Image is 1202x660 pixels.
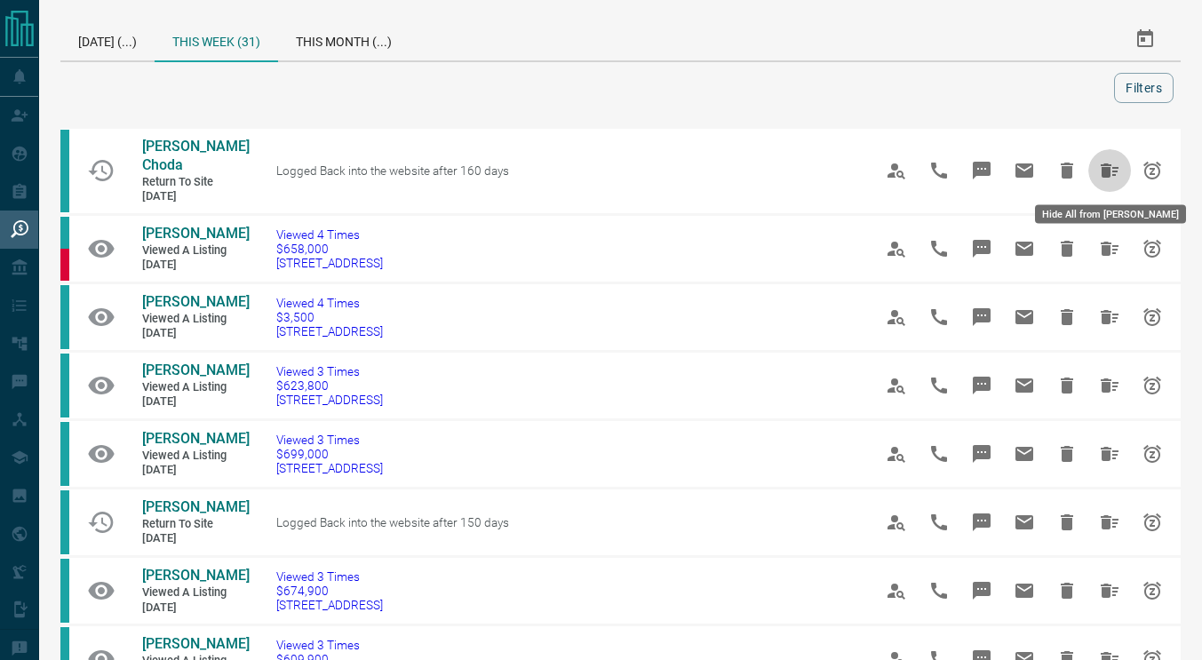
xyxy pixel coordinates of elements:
div: This Week (31) [155,18,278,62]
span: Snooze [1131,433,1174,475]
span: Snooze [1131,227,1174,270]
span: [PERSON_NAME] [142,635,250,652]
span: Hide [1046,569,1088,612]
div: condos.ca [60,285,69,349]
span: [PERSON_NAME] [142,567,250,584]
span: View Profile [875,149,918,192]
span: [DATE] [142,394,249,410]
span: [PERSON_NAME] [142,430,250,447]
span: Hide All from Chris Sorbara [1088,501,1131,544]
div: condos.ca [60,559,69,623]
span: Email [1003,296,1046,338]
span: [DATE] [142,600,249,616]
span: Logged Back into the website after 160 days [276,163,509,178]
span: [STREET_ADDRESS] [276,598,383,612]
span: [PERSON_NAME] [142,293,250,310]
span: Snooze [1131,364,1174,407]
span: Viewed a Listing [142,243,249,258]
span: Message [960,569,1003,612]
span: Call [918,149,960,192]
span: Call [918,501,960,544]
span: Message [960,433,1003,475]
span: View Profile [875,364,918,407]
span: View Profile [875,501,918,544]
a: [PERSON_NAME] [142,567,249,585]
span: Message [960,364,1003,407]
span: Return to Site [142,517,249,532]
span: Call [918,364,960,407]
a: Viewed 4 Times$3,500[STREET_ADDRESS] [276,296,383,338]
span: [DATE] [142,258,249,273]
a: [PERSON_NAME] [142,498,249,517]
span: Viewed 3 Times [276,569,383,584]
a: Viewed 3 Times$674,900[STREET_ADDRESS] [276,569,383,612]
span: [STREET_ADDRESS] [276,324,383,338]
span: $699,000 [276,447,383,461]
div: condos.ca [60,490,69,554]
span: Hide [1046,501,1088,544]
div: condos.ca [60,130,69,212]
span: Hide All from Phanindra Choda [1088,149,1131,192]
span: [DATE] [142,189,249,204]
button: Filters [1114,73,1174,103]
span: Viewed 3 Times [276,364,383,378]
span: Viewed a Listing [142,449,249,464]
span: Viewed 4 Times [276,227,383,242]
span: Email [1003,569,1046,612]
div: property.ca [60,249,69,281]
span: Message [960,296,1003,338]
a: [PERSON_NAME] Choda [142,138,249,175]
span: Hide All from Zoran Tanasijevic [1088,296,1131,338]
a: [PERSON_NAME] [142,225,249,243]
span: [STREET_ADDRESS] [276,256,383,270]
span: [PERSON_NAME] Choda [142,138,250,173]
div: condos.ca [60,422,69,486]
span: Snooze [1131,569,1174,612]
span: Snooze [1131,296,1174,338]
span: Return to Site [142,175,249,190]
span: [STREET_ADDRESS] [276,461,383,475]
span: View Profile [875,296,918,338]
span: $658,000 [276,242,383,256]
span: Viewed 4 Times [276,296,383,310]
a: [PERSON_NAME] [142,430,249,449]
span: View Profile [875,569,918,612]
a: Viewed 3 Times$699,000[STREET_ADDRESS] [276,433,383,475]
a: Viewed 4 Times$658,000[STREET_ADDRESS] [276,227,383,270]
span: $3,500 [276,310,383,324]
a: [PERSON_NAME] [142,362,249,380]
span: Hide [1046,227,1088,270]
span: Message [960,501,1003,544]
span: $623,800 [276,378,383,393]
span: Message [960,227,1003,270]
span: Viewed 3 Times [276,638,383,652]
span: Viewed 3 Times [276,433,383,447]
span: [DATE] [142,531,249,546]
span: Call [918,433,960,475]
div: This Month (...) [278,18,410,60]
span: Email [1003,149,1046,192]
span: Email [1003,227,1046,270]
span: Viewed a Listing [142,312,249,327]
span: Hide All from Fahmida Habib [1088,433,1131,475]
span: Hide All from Evelyn Reford [1088,569,1131,612]
a: Viewed 3 Times$623,800[STREET_ADDRESS] [276,364,383,407]
a: [PERSON_NAME] [142,293,249,312]
span: $674,900 [276,584,383,598]
span: [PERSON_NAME] [142,362,250,378]
a: [PERSON_NAME] [142,635,249,654]
span: Logged Back into the website after 150 days [276,515,509,529]
span: Email [1003,364,1046,407]
span: Hide [1046,364,1088,407]
span: View Profile [875,433,918,475]
span: [DATE] [142,326,249,341]
span: [PERSON_NAME] [142,498,250,515]
div: condos.ca [60,354,69,417]
span: Call [918,227,960,270]
span: Viewed a Listing [142,380,249,395]
span: Message [960,149,1003,192]
span: [DATE] [142,463,249,478]
span: Snooze [1131,149,1174,192]
span: Email [1003,433,1046,475]
div: Hide All from [PERSON_NAME] [1035,205,1186,224]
